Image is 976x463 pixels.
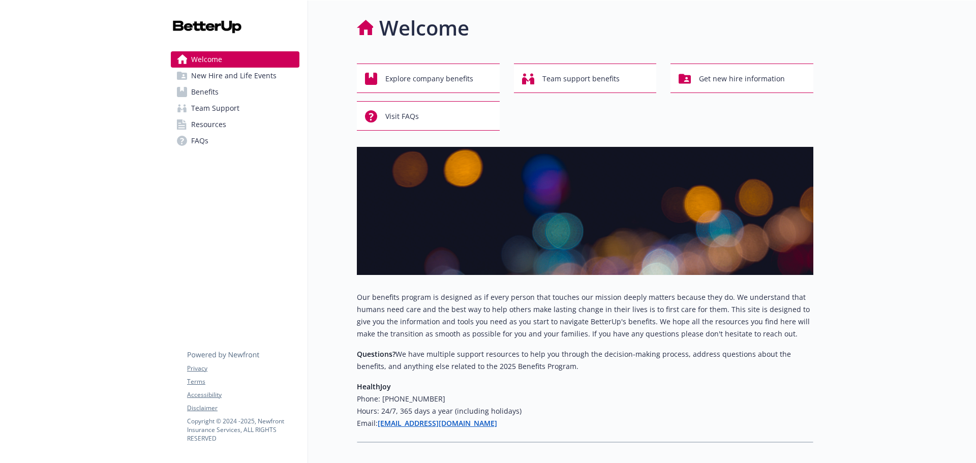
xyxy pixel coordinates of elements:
[357,393,813,405] h6: Phone: [PHONE_NUMBER]
[357,348,813,373] p: We have multiple support resources to help you through the decision-making process, address quest...
[699,69,785,88] span: Get new hire information
[670,64,813,93] button: Get new hire information
[357,291,813,340] p: Our benefits program is designed as if every person that touches our mission deeply matters becau...
[191,133,208,149] span: FAQs
[514,64,657,93] button: Team support benefits
[171,84,299,100] a: Benefits
[187,390,299,399] a: Accessibility
[378,418,497,428] a: [EMAIL_ADDRESS][DOMAIN_NAME]
[191,68,277,84] span: New Hire and Life Events
[357,147,813,275] img: overview page banner
[357,64,500,93] button: Explore company benefits
[187,417,299,443] p: Copyright © 2024 - 2025 , Newfront Insurance Services, ALL RIGHTS RESERVED
[357,417,813,429] h6: Email:
[171,68,299,84] a: New Hire and Life Events
[385,69,473,88] span: Explore company benefits
[357,349,395,359] strong: Questions?
[357,101,500,131] button: Visit FAQs
[357,405,813,417] h6: Hours: 24/7, 365 days a year (including holidays)​
[187,364,299,373] a: Privacy
[171,116,299,133] a: Resources
[357,382,391,391] strong: HealthJoy
[171,133,299,149] a: FAQs
[191,51,222,68] span: Welcome
[171,100,299,116] a: Team Support
[191,84,219,100] span: Benefits
[191,100,239,116] span: Team Support
[191,116,226,133] span: Resources
[379,13,469,43] h1: Welcome
[385,107,419,126] span: Visit FAQs
[187,404,299,413] a: Disclaimer
[171,51,299,68] a: Welcome
[187,377,299,386] a: Terms
[542,69,620,88] span: Team support benefits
